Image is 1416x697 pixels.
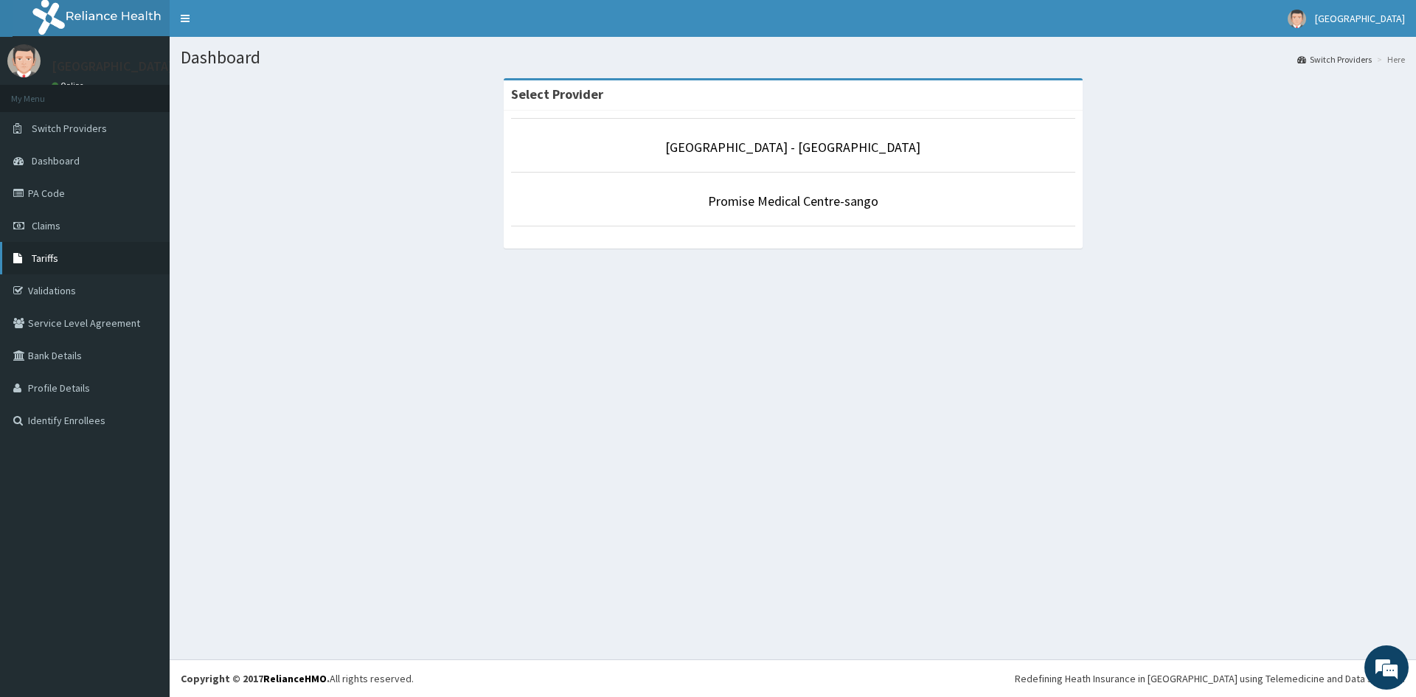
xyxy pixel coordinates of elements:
a: Online [52,80,87,91]
p: [GEOGRAPHIC_DATA] [52,60,173,73]
a: Promise Medical Centre-sango [708,193,878,209]
a: Switch Providers [1297,53,1372,66]
img: User Image [1288,10,1306,28]
a: RelianceHMO [263,672,327,685]
div: Redefining Heath Insurance in [GEOGRAPHIC_DATA] using Telemedicine and Data Science! [1015,671,1405,686]
span: Switch Providers [32,122,107,135]
span: [GEOGRAPHIC_DATA] [1315,12,1405,25]
strong: Copyright © 2017 . [181,672,330,685]
li: Here [1373,53,1405,66]
span: Claims [32,219,60,232]
img: User Image [7,44,41,77]
span: Tariffs [32,252,58,265]
footer: All rights reserved. [170,659,1416,697]
h1: Dashboard [181,48,1405,67]
span: Dashboard [32,154,80,167]
strong: Select Provider [511,86,603,103]
a: [GEOGRAPHIC_DATA] - [GEOGRAPHIC_DATA] [665,139,920,156]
